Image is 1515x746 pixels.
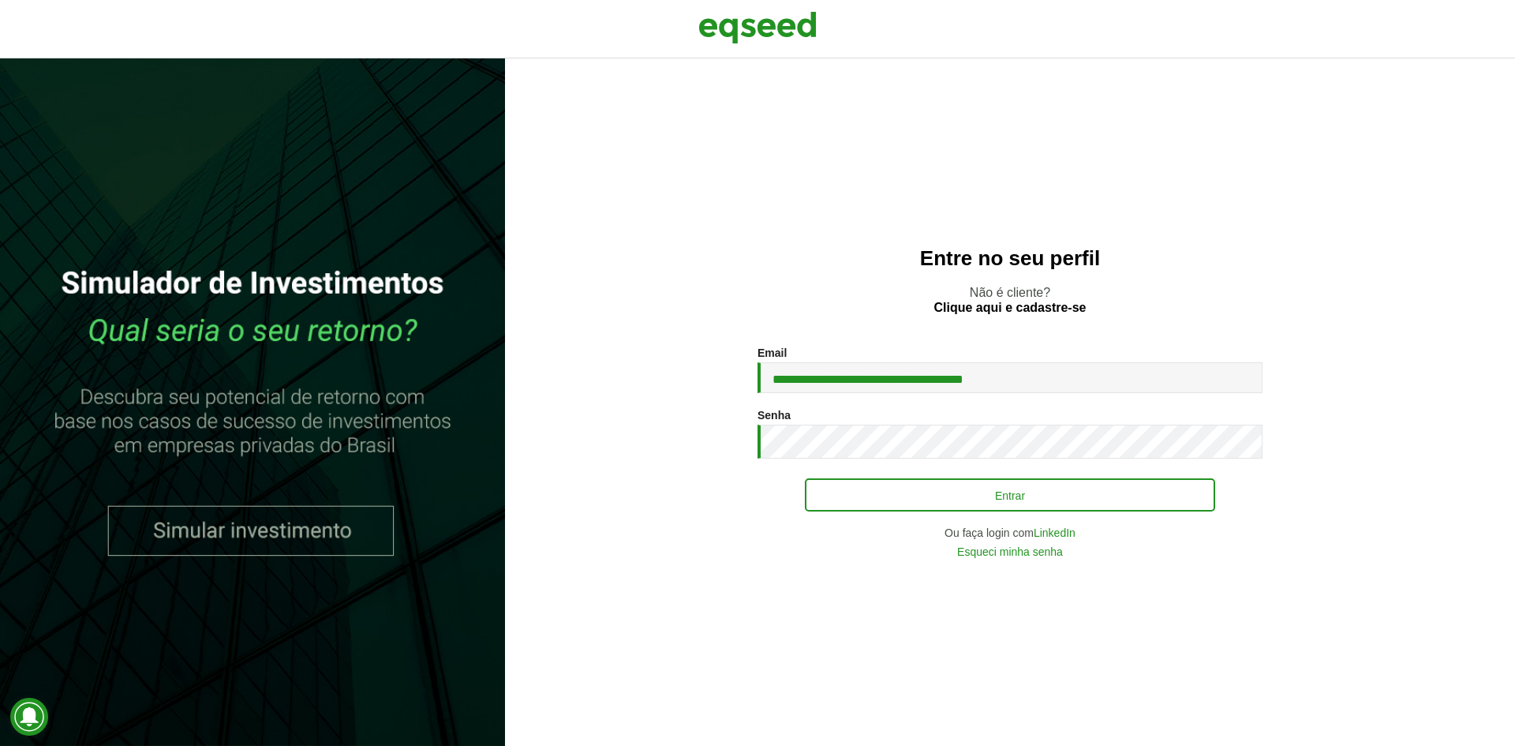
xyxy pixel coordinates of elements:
h2: Entre no seu perfil [537,247,1483,270]
a: LinkedIn [1034,527,1075,538]
p: Não é cliente? [537,285,1483,315]
a: Esqueci minha senha [957,546,1063,557]
div: Ou faça login com [757,527,1262,538]
button: Entrar [805,478,1215,512]
label: Email [757,347,787,358]
label: Senha [757,410,791,421]
img: EqSeed Logo [698,8,817,47]
a: Clique aqui e cadastre-se [934,302,1087,314]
